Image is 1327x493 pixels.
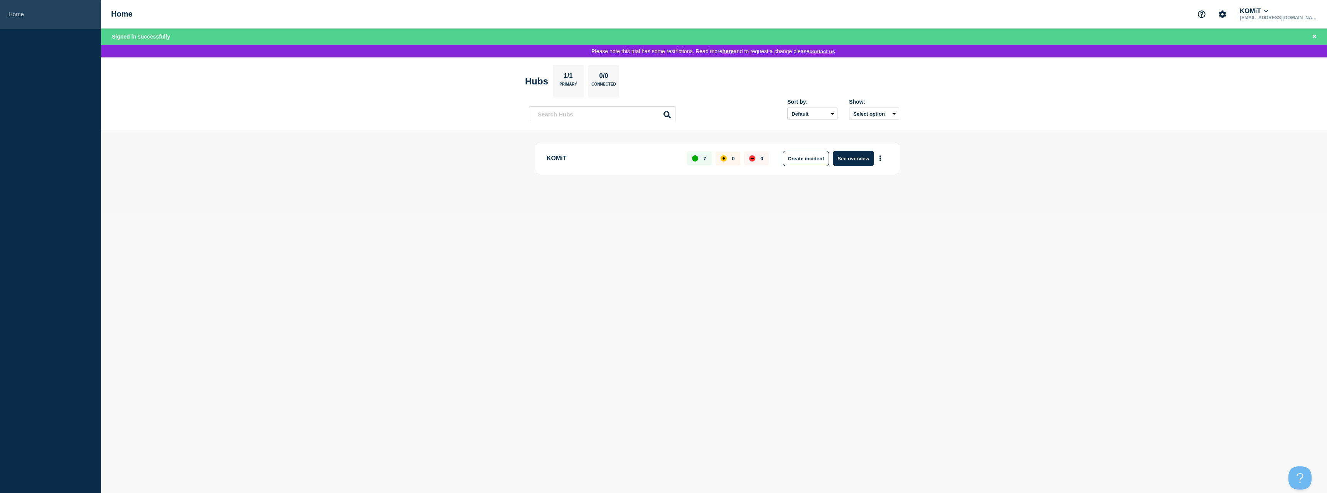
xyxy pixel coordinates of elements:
p: 0 [760,156,763,162]
h1: Home [111,10,133,19]
input: Search Hubs [529,106,675,122]
p: Connected [591,82,616,90]
h2: Hubs [525,76,548,87]
div: up [692,155,698,162]
div: Sort by: [787,99,837,105]
div: affected [721,155,727,162]
p: 7 [703,156,706,162]
p: 0/0 [596,72,611,82]
button: Create incident [783,151,829,166]
p: [EMAIL_ADDRESS][DOMAIN_NAME] [1238,15,1319,20]
button: More actions [875,151,885,166]
div: Please note this trial has some restrictions. Read more and to request a change please . [101,45,1327,57]
iframe: Help Scout Beacon - Open [1288,466,1312,490]
button: Account settings [1214,6,1231,22]
select: Sort by [787,108,837,120]
span: Signed in successfully [112,34,170,40]
p: KOMiT [547,151,678,166]
button: Support [1194,6,1210,22]
p: 0 [732,156,734,162]
button: Close banner [1310,32,1319,41]
button: See overview [833,151,874,166]
div: Show: [849,99,899,105]
a: here [722,48,734,54]
button: Select option [849,108,899,120]
p: 1/1 [561,72,576,82]
button: Contact us [809,49,835,54]
div: down [749,155,755,162]
button: KOMiT [1238,7,1270,15]
p: Primary [559,82,577,90]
